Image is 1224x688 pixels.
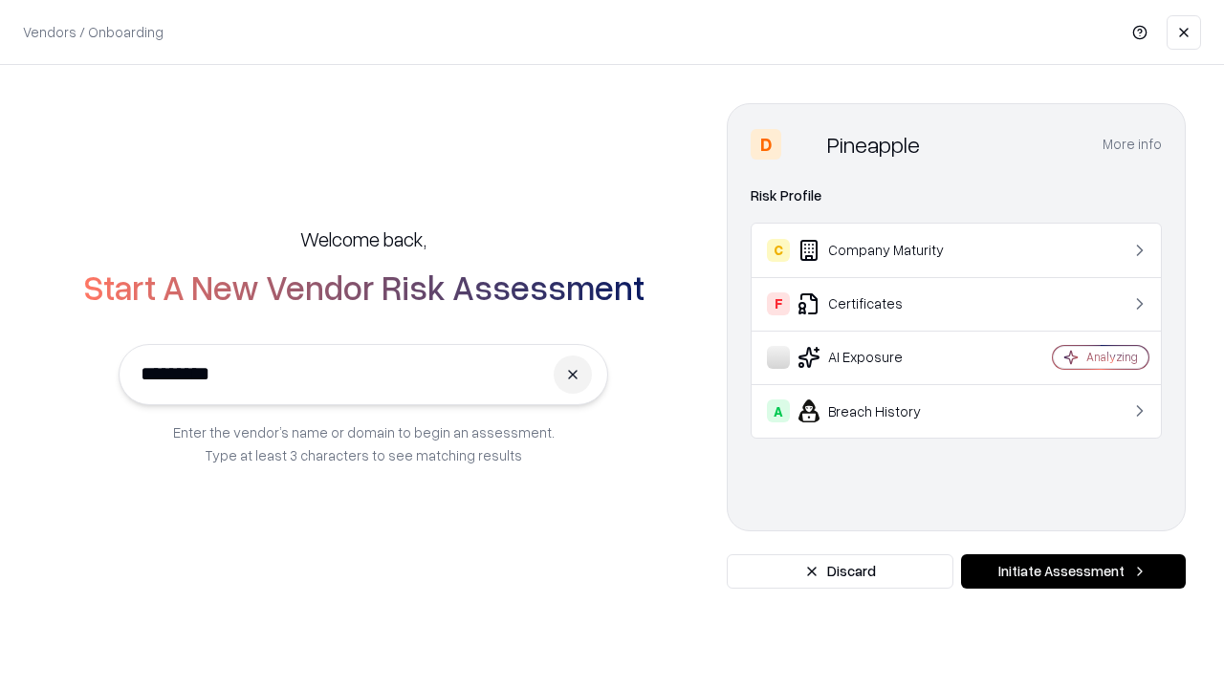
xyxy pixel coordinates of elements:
[727,554,953,589] button: Discard
[83,268,645,306] h2: Start A New Vendor Risk Assessment
[767,399,995,422] div: Breach History
[767,292,995,315] div: Certificates
[23,22,164,42] p: Vendors / Onboarding
[173,420,555,466] p: Enter the vendor’s name or domain to begin an assessment. Type at least 3 characters to see match...
[751,184,1162,207] div: Risk Profile
[767,346,995,369] div: AI Exposure
[300,226,426,252] h5: Welcome back,
[767,399,790,422] div: A
[1086,349,1138,365] div: Analyzing
[1103,127,1162,161] button: More info
[751,129,781,160] div: D
[767,239,995,262] div: Company Maturity
[827,129,920,160] div: Pineapple
[767,292,790,315] div: F
[961,554,1186,589] button: Initiate Assessment
[789,129,820,160] img: Pineapple
[767,239,790,262] div: C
